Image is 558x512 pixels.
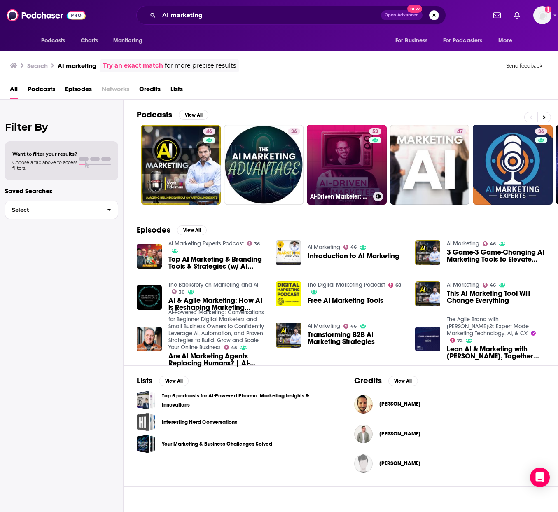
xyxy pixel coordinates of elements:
a: 68 [388,283,402,288]
img: Introduction to AI Marketing [276,240,301,265]
h2: Filter By [5,121,118,133]
a: 46 [141,125,221,205]
span: 46 [490,283,496,287]
a: AI Marketing [447,281,479,288]
button: Aidan NevilleAidan Neville [354,421,545,447]
a: The Backstory on Marketing and AI [168,281,258,288]
span: Lean AI & Marketing with [PERSON_NAME], Together Labs [447,346,544,360]
button: open menu [438,33,495,49]
h3: AI-Driven Marketer: Master AI Marketing To Stand Out In [DATE] [310,193,370,200]
a: Show notifications dropdown [490,8,504,22]
span: 46 [350,245,357,249]
span: 72 [457,339,462,343]
span: Networks [102,82,129,99]
a: Credits [139,82,161,99]
a: Lists [170,82,183,99]
span: Select [5,207,100,213]
button: View All [179,110,208,120]
h3: Search [27,62,48,70]
a: The Agile Brand with Greg Kihlström®: Expert Mode Marketing Technology, AI, & CX [447,316,529,337]
h2: Credits [354,376,382,386]
span: 46 [350,325,357,328]
a: Podchaser - Follow, Share and Rate Podcasts [7,7,86,23]
input: Search podcasts, credits, & more... [159,9,381,22]
a: AI Marketing [447,240,479,247]
a: PodcastsView All [137,110,208,120]
a: 36 [473,125,553,205]
button: Aidan HathawayAidan Hathaway [354,391,545,417]
p: Saved Searches [5,187,118,195]
a: Lean AI & Marketing with Lomit Patel, Together Labs [447,346,544,360]
img: Aidan Hathaway [354,395,373,414]
a: Chris Aikens [379,460,420,467]
span: Logged in as TrevorC [533,6,551,24]
h2: Episodes [137,225,170,235]
a: Your Marketing & Business Challenges Solved [162,440,272,449]
img: User Profile [533,6,551,24]
button: View All [177,225,207,235]
a: Free AI Marketing Tools [276,281,301,306]
a: 53AI-Driven Marketer: Master AI Marketing To Stand Out In [DATE] [307,125,387,205]
span: Charts [81,35,98,47]
a: 36 [247,241,260,246]
a: Top 5 podcasts for AI-Powered Pharma: Marketing Insights & Innovations [137,391,155,409]
button: open menu [390,33,438,49]
img: This AI Marketing Tool Will Change Everything [415,281,440,306]
a: Your Marketing & Business Challenges Solved [137,435,155,453]
span: 36 [538,128,544,136]
a: Interesting Nerd Conversations [137,413,155,431]
a: Are AI Marketing Agents Replacing Humans? | AI-Powered Automation & Agentic Marketing Explained [168,353,266,367]
a: 46 [483,283,496,288]
button: View All [388,376,418,386]
a: The Digital Marketing Podcast [308,281,385,288]
a: 30 [172,289,185,294]
button: open menu [35,33,76,49]
span: AI & Agile Marketing: How AI is Reshaping Marketing Strategies [168,297,266,311]
a: Transforming B2B AI Marketing Strategies [308,331,405,345]
a: Episodes [65,82,92,99]
img: AI & Agile Marketing: How AI is Reshaping Marketing Strategies [137,285,162,310]
img: Transforming B2B AI Marketing Strategies [276,323,301,348]
span: Podcasts [41,35,65,47]
span: Free AI Marketing Tools [308,297,383,304]
h3: AI marketing [58,62,96,70]
a: 53 [369,128,381,135]
svg: Add a profile image [545,6,551,13]
img: Are AI Marketing Agents Replacing Humans? | AI-Powered Automation & Agentic Marketing Explained [137,327,162,352]
span: Want to filter your results? [12,151,77,157]
a: Lean AI & Marketing with Lomit Patel, Together Labs [415,327,440,352]
a: 36 [224,125,304,205]
button: Show profile menu [533,6,551,24]
img: Chris Aikens [354,454,373,473]
img: 3 Game-3 Game-Changing AI Marketing Tools to Elevate Your Content StrategyChanging AI Marketing T... [415,240,440,265]
span: 36 [254,242,260,246]
a: 46 [483,241,496,246]
a: 45 [224,345,238,350]
a: ListsView All [137,376,189,386]
a: Top AI Marketing & Branding Tools & Strategies (w/ AI Marketing Experts) [168,256,266,270]
span: 46 [206,128,212,136]
a: Aidan Neville [379,430,420,437]
img: Top AI Marketing & Branding Tools & Strategies (w/ AI Marketing Experts) [137,244,162,269]
a: 3 Game-3 Game-Changing AI Marketing Tools to Elevate Your Content StrategyChanging AI Marketing T... [447,249,544,263]
span: 53 [372,128,378,136]
a: 47 [390,125,470,205]
a: EpisodesView All [137,225,207,235]
a: Aidan Neville [354,425,373,443]
a: 36 [288,128,300,135]
a: Podcasts [28,82,55,99]
button: open menu [107,33,153,49]
span: Introduction to AI Marketing [308,252,399,260]
span: 68 [395,283,401,287]
span: 30 [179,290,184,294]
